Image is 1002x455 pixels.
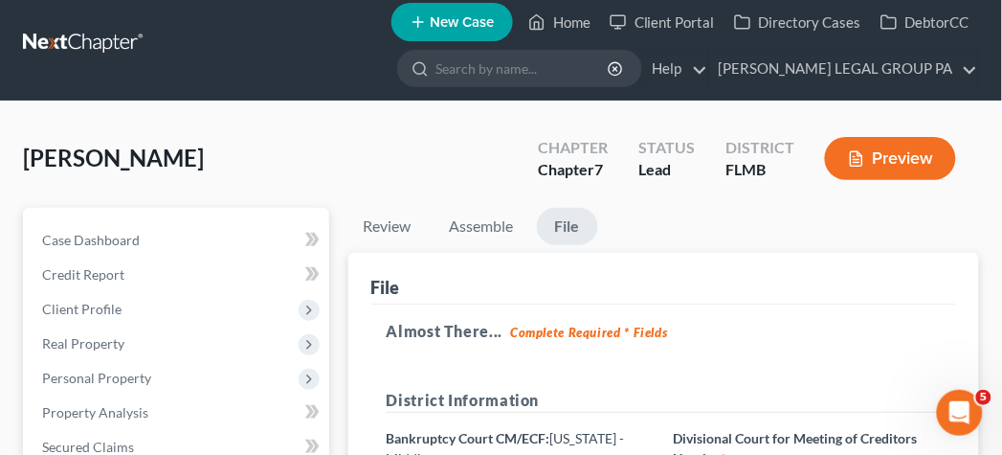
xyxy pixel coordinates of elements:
span: 7 [594,160,603,178]
span: Property Analysis [42,404,148,421]
span: Secured Claims [42,439,134,455]
div: Chapter [538,159,608,181]
input: Search by name... [435,51,611,86]
button: Preview [825,137,956,180]
span: Client Profile [42,301,122,317]
div: District [725,137,794,159]
a: File [537,208,598,245]
a: Assemble [434,208,529,245]
a: Review [348,208,427,245]
span: Case Dashboard [42,232,140,248]
a: [PERSON_NAME] LEGAL GROUP PA [709,52,978,86]
a: Help [643,52,707,86]
div: Lead [638,159,695,181]
div: FLMB [725,159,794,181]
div: Chapter [538,137,608,159]
a: Client Portal [600,5,724,39]
span: Credit Report [42,266,124,283]
a: DebtorCC [871,5,979,39]
h5: Almost There... [387,320,941,343]
a: Directory Cases [724,5,871,39]
span: Personal Property [42,370,151,386]
a: Property Analysis [27,396,329,430]
span: Real Property [42,335,124,352]
span: [PERSON_NAME] [23,144,204,171]
a: Case Dashboard [27,223,329,258]
span: New Case [431,15,495,30]
iframe: Intercom live chat [937,390,983,436]
a: Home [519,5,600,39]
div: File [371,276,400,299]
h5: District Information [387,389,941,413]
div: Status [638,137,695,159]
strong: Complete Required * Fields [510,325,668,340]
span: 5 [976,390,991,405]
a: Credit Report [27,258,329,292]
